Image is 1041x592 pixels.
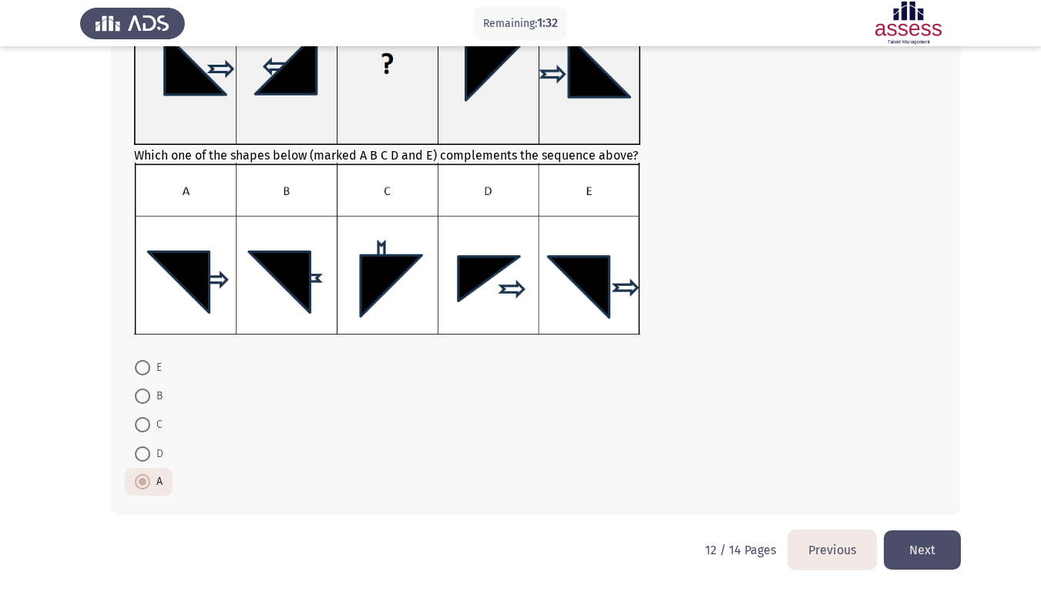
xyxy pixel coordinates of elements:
[150,358,162,377] span: E
[788,530,876,570] button: load previous page
[150,415,163,434] span: C
[856,2,961,45] img: Assessment logo of ASSESS Focus 4 Module Assessment (EN/AR) (Advanced - IB)
[483,14,558,33] p: Remaining:
[705,543,776,557] p: 12 / 14 Pages
[80,2,185,45] img: Assess Talent Management logo
[134,163,640,335] img: UkFYYV8wOTNfQi5wbmcxNjkxMzMzMjkxNDIx.png
[150,445,163,463] span: D
[884,530,961,570] button: load next page
[150,387,163,405] span: B
[537,15,558,30] span: 1:32
[150,473,163,491] span: A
